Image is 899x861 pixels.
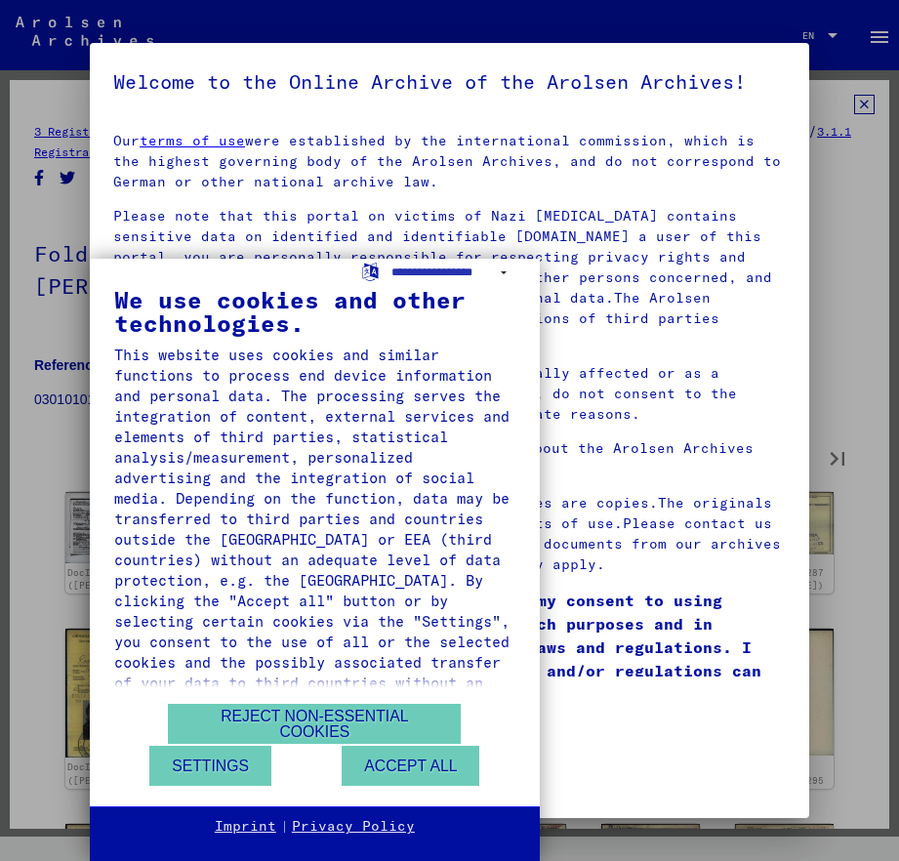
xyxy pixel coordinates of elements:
div: We use cookies and other technologies. [114,288,515,335]
button: Accept all [342,746,479,786]
button: Settings [149,746,271,786]
button: Reject non-essential cookies [168,704,461,744]
div: This website uses cookies and similar functions to process end device information and personal da... [114,345,515,714]
a: Imprint [215,817,276,837]
a: Privacy Policy [292,817,415,837]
